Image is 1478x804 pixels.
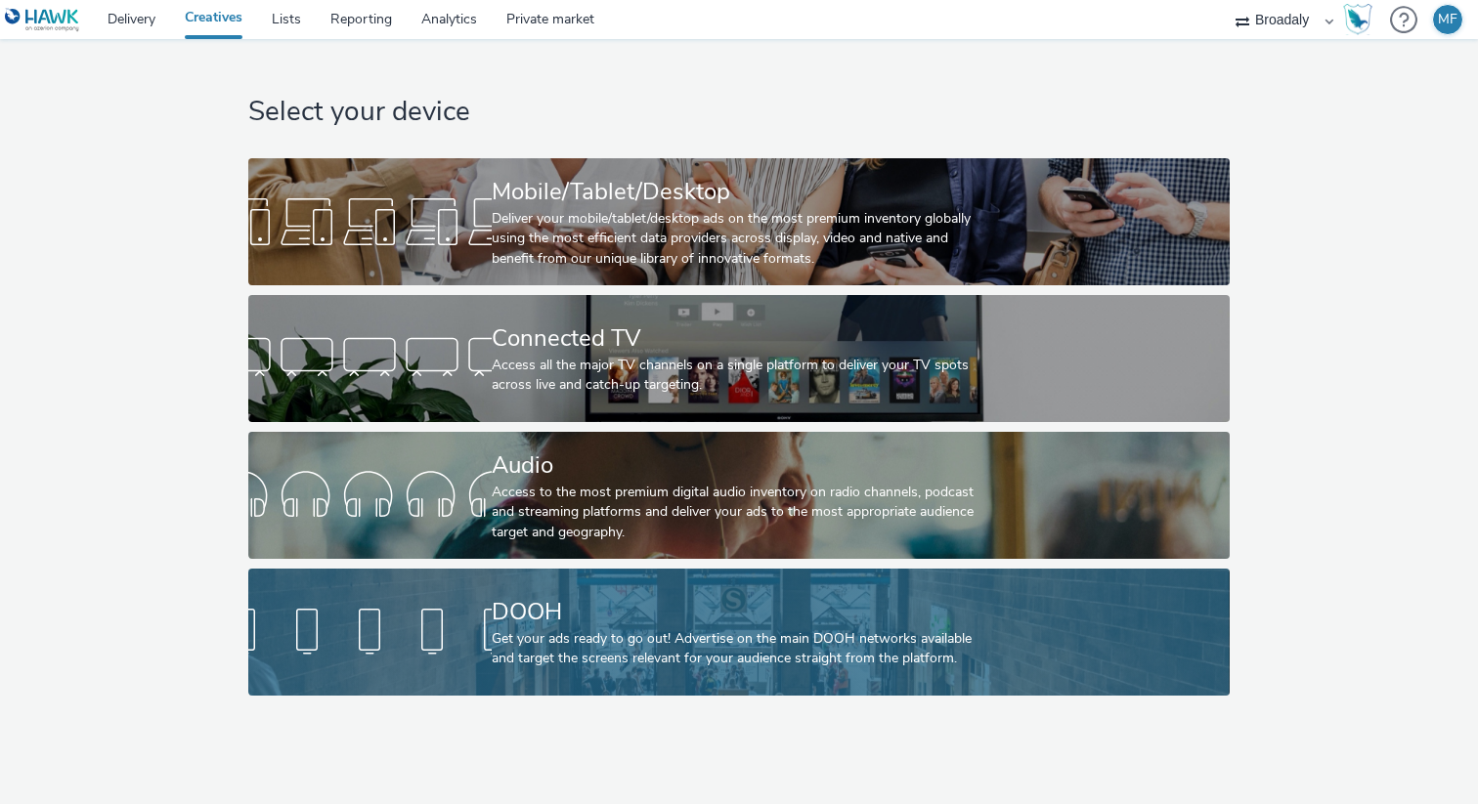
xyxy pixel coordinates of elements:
div: Get your ads ready to go out! Advertise on the main DOOH networks available and target the screen... [492,629,978,669]
h1: Select your device [248,94,1229,131]
div: Audio [492,448,978,483]
div: MF [1438,5,1457,34]
img: undefined Logo [5,8,80,32]
div: Mobile/Tablet/Desktop [492,175,978,209]
a: Connected TVAccess all the major TV channels on a single platform to deliver your TV spots across... [248,295,1229,422]
div: Access to the most premium digital audio inventory on radio channels, podcast and streaming platf... [492,483,978,542]
a: Mobile/Tablet/DesktopDeliver your mobile/tablet/desktop ads on the most premium inventory globall... [248,158,1229,285]
a: AudioAccess to the most premium digital audio inventory on radio channels, podcast and streaming ... [248,432,1229,559]
div: DOOH [492,595,978,629]
a: Hawk Academy [1343,4,1380,35]
img: Hawk Academy [1343,4,1372,35]
div: Deliver your mobile/tablet/desktop ads on the most premium inventory globally using the most effi... [492,209,978,269]
div: Access all the major TV channels on a single platform to deliver your TV spots across live and ca... [492,356,978,396]
a: DOOHGet your ads ready to go out! Advertise on the main DOOH networks available and target the sc... [248,569,1229,696]
div: Connected TV [492,321,978,356]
